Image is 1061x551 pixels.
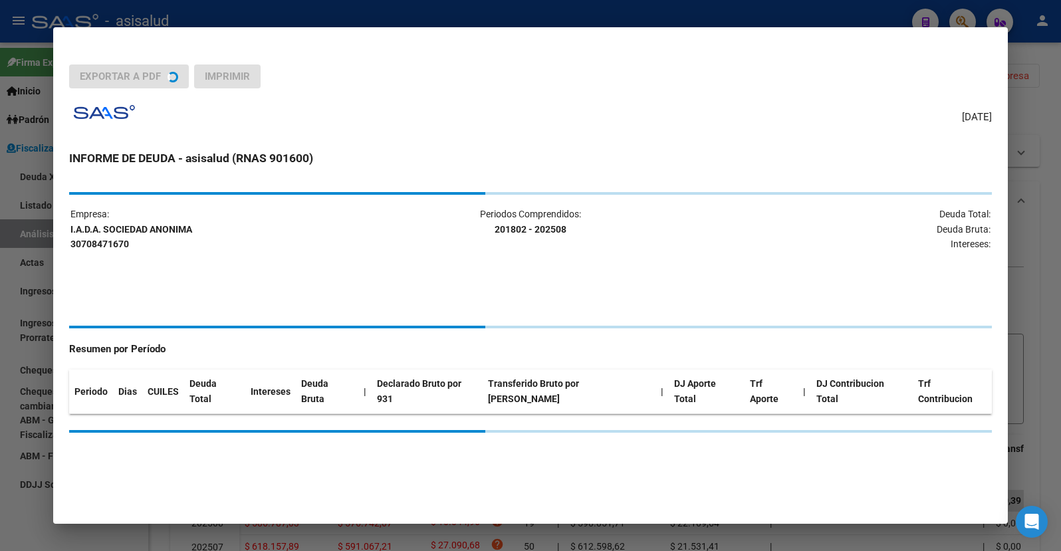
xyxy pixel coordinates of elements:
[372,370,483,413] th: Declarado Bruto por 931
[205,70,250,82] span: Imprimir
[184,370,245,413] th: Deuda Total
[194,64,261,88] button: Imprimir
[80,70,161,82] span: Exportar a PDF
[70,207,376,252] p: Empresa:
[245,370,296,413] th: Intereses
[69,64,189,88] button: Exportar a PDF
[913,370,992,413] th: Trf Contribucion
[495,224,566,235] strong: 201802 - 202508
[745,370,798,413] th: Trf Aporte
[685,207,991,252] p: Deuda Total: Deuda Bruta: Intereses:
[811,370,912,413] th: DJ Contribucion Total
[296,370,358,413] th: Deuda Bruta
[962,110,992,125] span: [DATE]
[798,370,811,413] th: |
[70,224,192,250] strong: I.A.D.A. SOCIEDAD ANONIMA 30708471670
[655,370,669,413] th: |
[113,370,142,413] th: Dias
[69,150,992,167] h3: INFORME DE DEUDA - asisalud (RNAS 901600)
[142,370,184,413] th: CUILES
[69,342,992,357] h4: Resumen por Período
[358,370,372,413] th: |
[669,370,744,413] th: DJ Aporte Total
[483,370,655,413] th: Transferido Bruto por [PERSON_NAME]
[378,207,683,237] p: Periodos Comprendidos:
[69,370,113,413] th: Periodo
[1016,506,1048,538] div: Open Intercom Messenger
